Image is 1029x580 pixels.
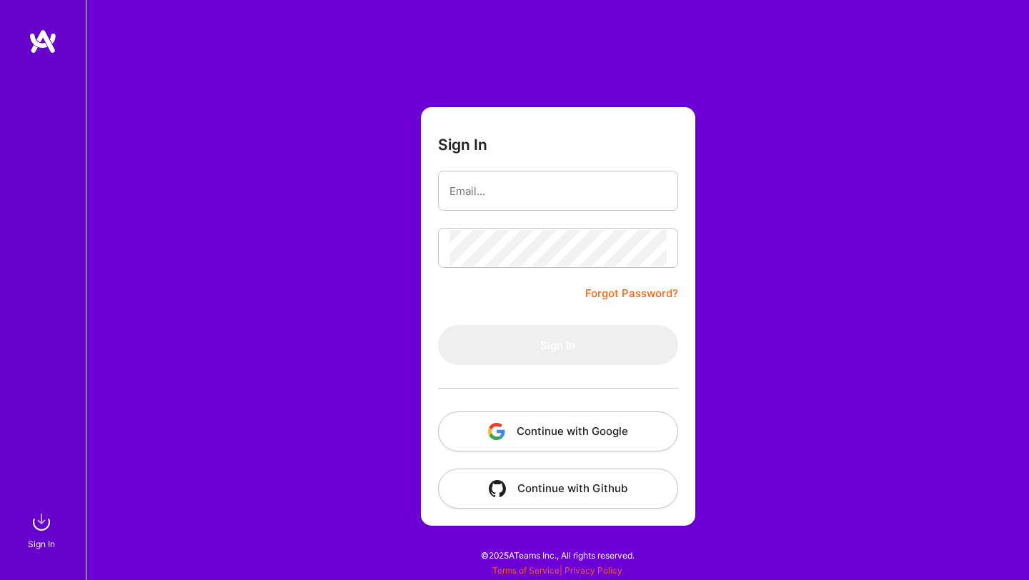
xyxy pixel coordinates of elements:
[565,565,622,576] a: Privacy Policy
[492,565,560,576] a: Terms of Service
[489,480,506,497] img: icon
[29,29,57,54] img: logo
[28,536,55,551] div: Sign In
[27,508,56,536] img: sign in
[438,411,678,451] button: Continue with Google
[438,325,678,365] button: Sign In
[585,285,678,302] a: Forgot Password?
[30,508,56,551] a: sign inSign In
[438,136,487,154] h3: Sign In
[438,469,678,509] button: Continue with Github
[492,565,622,576] span: |
[488,423,505,440] img: icon
[86,537,1029,573] div: © 2025 ATeams Inc., All rights reserved.
[449,173,667,209] input: Email...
